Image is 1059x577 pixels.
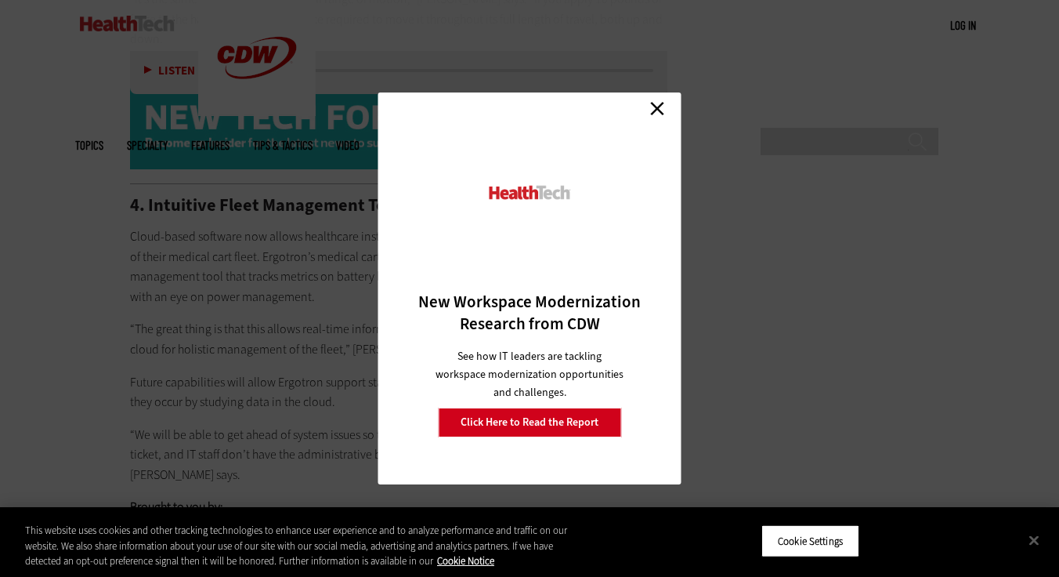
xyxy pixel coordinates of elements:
[433,347,627,401] p: See how IT leaders are tackling workspace modernization opportunities and challenges.
[645,96,669,120] a: Close
[437,554,494,568] a: More information about your privacy
[761,524,859,557] button: Cookie Settings
[25,523,583,569] div: This website uses cookies and other tracking technologies to enhance user experience and to analy...
[438,408,621,437] a: Click Here to Read the Report
[406,291,654,335] h3: New Workspace Modernization Research from CDW
[1017,523,1051,557] button: Close
[487,184,573,201] img: HealthTech_0.png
